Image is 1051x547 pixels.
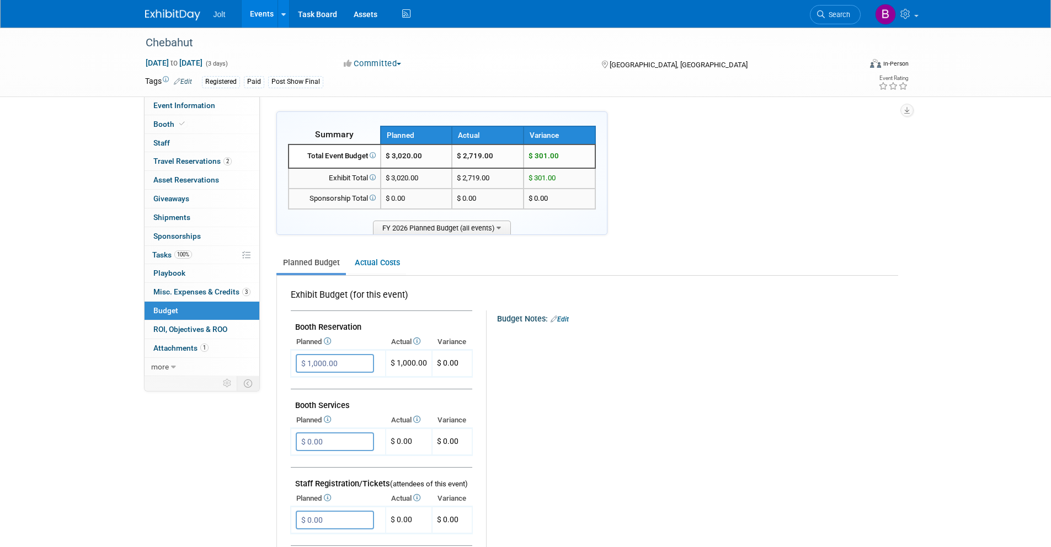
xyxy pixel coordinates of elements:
span: Travel Reservations [153,157,232,165]
th: Planned [291,412,386,428]
a: more [145,358,259,376]
div: Exhibit Total [294,173,376,184]
span: $ 1,000.00 [391,358,427,367]
img: Brooke Valderrama [875,4,896,25]
span: FY 2026 Planned Budget (all events) [373,221,511,234]
th: Actual [452,126,524,144]
span: $ 0.00 [437,515,458,524]
span: $ 301.00 [529,174,556,182]
div: Total Event Budget [294,151,376,162]
span: $ 301.00 [529,152,559,160]
div: Sponsorship Total [294,194,376,204]
a: Edit [551,315,569,323]
th: Actual [386,412,432,428]
th: Planned [291,334,386,350]
span: (attendees of this event) [390,480,468,488]
th: Variance [432,334,472,350]
div: Post Show Final [268,76,323,88]
span: Summary [315,129,354,140]
i: Booth reservation complete [179,121,185,127]
a: Search [810,5,861,24]
span: Asset Reservations [153,175,219,184]
td: Tags [145,76,192,88]
span: Staff [153,138,170,147]
td: $ 0.00 [452,189,524,209]
a: Asset Reservations [145,171,259,189]
div: Registered [202,76,240,88]
span: Tasks [152,250,192,259]
a: Attachments1 [145,339,259,357]
div: Event Format [796,57,909,74]
a: Planned Budget [276,253,346,273]
span: $ 3,020.00 [386,152,422,160]
a: ROI, Objectives & ROO [145,320,259,339]
a: Giveaways [145,190,259,208]
span: $ 0.00 [529,194,548,202]
th: Variance [432,491,472,506]
span: [GEOGRAPHIC_DATA], [GEOGRAPHIC_DATA] [610,61,748,69]
a: Booth [145,115,259,133]
td: Personalize Event Tab Strip [218,376,237,390]
div: In-Person [883,60,909,68]
span: $ 3,020.00 [386,174,418,182]
span: to [169,58,179,67]
span: [DATE] [DATE] [145,58,203,68]
span: 100% [174,250,192,259]
a: Playbook [145,264,259,282]
span: 3 [242,288,250,296]
span: more [151,362,169,371]
td: $ 2,719.00 [452,144,524,168]
span: $ 0.00 [437,358,458,367]
div: Paid [244,76,264,88]
td: $ 2,719.00 [452,168,524,189]
button: Committed [340,58,406,69]
span: Shipments [153,213,190,222]
a: Misc. Expenses & Credits3 [145,283,259,301]
div: Event Rating [878,76,908,81]
span: $ 0.00 [437,437,458,446]
td: Booth Services [291,389,472,413]
a: Shipments [145,208,259,227]
a: Budget [145,302,259,320]
td: $ 0.00 [386,428,432,455]
div: Budget Notes: [497,310,897,325]
span: 2 [223,157,232,165]
th: Actual [386,491,432,506]
a: Tasks100% [145,246,259,264]
span: Event Information [153,101,215,110]
span: Budget [153,306,178,315]
a: Travel Reservations2 [145,152,259,170]
td: Booth Reservation [291,311,472,335]
span: Jolt [214,10,226,19]
span: 1 [200,344,209,352]
img: Format-Inperson.png [870,59,881,68]
td: Staff Registration/Tickets [291,468,472,491]
a: Sponsorships [145,227,259,245]
th: Variance [524,126,595,144]
span: ROI, Objectives & ROO [153,325,227,334]
th: Actual [386,334,432,350]
a: Staff [145,134,259,152]
span: $ 0.00 [386,194,405,202]
span: Playbook [153,269,185,277]
span: Misc. Expenses & Credits [153,287,250,296]
a: Actual Costs [348,253,406,273]
th: Variance [432,412,472,428]
span: Booth [153,120,187,128]
th: Planned [291,491,386,506]
div: Exhibit Budget (for this event) [291,289,468,307]
span: Attachments [153,344,209,352]
a: Event Information [145,96,259,115]
span: Giveaways [153,194,189,203]
span: Sponsorships [153,232,201,240]
a: Edit [174,78,192,85]
td: $ 0.00 [386,507,432,534]
span: Search [825,10,850,19]
img: ExhibitDay [145,9,200,20]
td: Toggle Event Tabs [237,376,259,390]
span: (3 days) [205,60,228,67]
th: Planned [381,126,452,144]
div: Chebahut [142,33,844,53]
